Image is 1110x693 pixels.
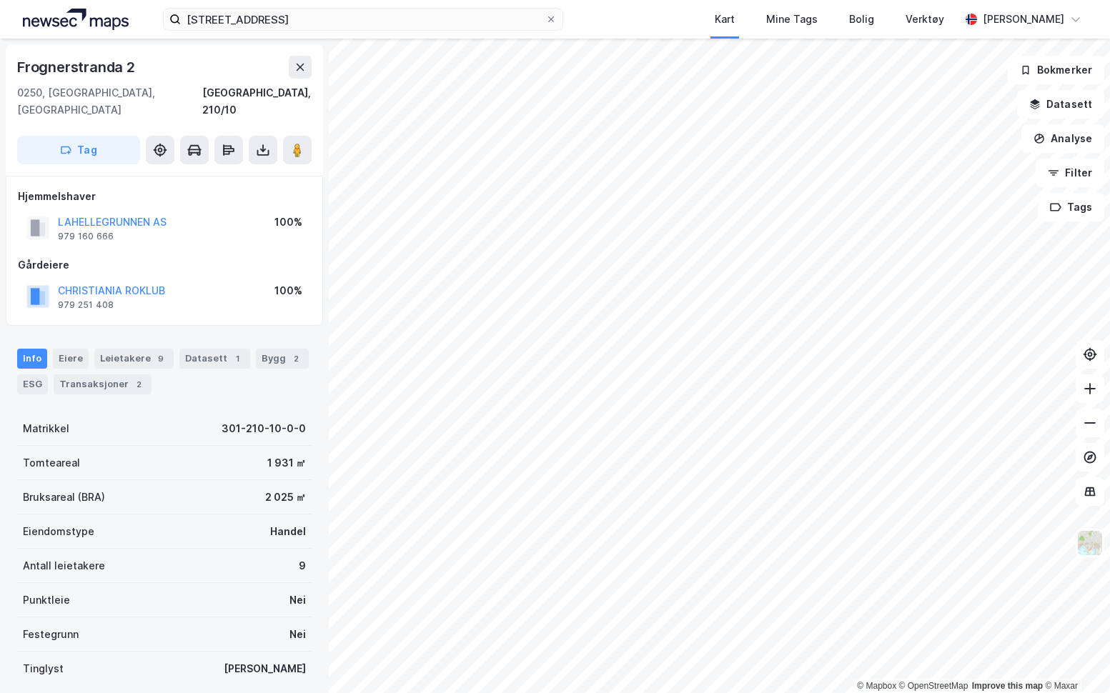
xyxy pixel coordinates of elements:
[132,377,146,392] div: 2
[23,523,94,540] div: Eiendomstype
[1036,159,1104,187] button: Filter
[289,592,306,609] div: Nei
[289,626,306,643] div: Nei
[23,489,105,506] div: Bruksareal (BRA)
[17,56,138,79] div: Frognerstranda 2
[58,299,114,311] div: 979 251 408
[94,349,174,369] div: Leietakere
[715,11,735,28] div: Kart
[1039,624,1110,693] iframe: Chat Widget
[181,9,545,30] input: Søk på adresse, matrikkel, gårdeiere, leietakere eller personer
[230,352,244,366] div: 1
[289,352,303,366] div: 2
[224,660,306,677] div: [PERSON_NAME]
[1021,124,1104,153] button: Analyse
[1017,90,1104,119] button: Datasett
[849,11,874,28] div: Bolig
[274,282,302,299] div: 100%
[983,11,1064,28] div: [PERSON_NAME]
[265,489,306,506] div: 2 025 ㎡
[1076,529,1104,557] img: Z
[256,349,309,369] div: Bygg
[23,660,64,677] div: Tinglyst
[179,349,250,369] div: Datasett
[18,188,311,205] div: Hjemmelshaver
[222,420,306,437] div: 301-210-10-0-0
[23,420,69,437] div: Matrikkel
[1038,193,1104,221] button: Tags
[17,84,202,119] div: 0250, [GEOGRAPHIC_DATA], [GEOGRAPHIC_DATA]
[17,136,140,164] button: Tag
[23,592,70,609] div: Punktleie
[267,454,306,472] div: 1 931 ㎡
[54,374,152,394] div: Transaksjoner
[17,374,48,394] div: ESG
[1008,56,1104,84] button: Bokmerker
[857,681,896,691] a: Mapbox
[23,9,129,30] img: logo.a4113a55bc3d86da70a041830d287a7e.svg
[299,557,306,574] div: 9
[23,626,79,643] div: Festegrunn
[23,557,105,574] div: Antall leietakere
[906,11,944,28] div: Verktøy
[274,214,302,231] div: 100%
[18,256,311,274] div: Gårdeiere
[270,523,306,540] div: Handel
[1039,624,1110,693] div: Kontrollprogram for chat
[766,11,818,28] div: Mine Tags
[58,231,114,242] div: 979 160 666
[154,352,168,366] div: 9
[972,681,1043,691] a: Improve this map
[202,84,312,119] div: [GEOGRAPHIC_DATA], 210/10
[17,349,47,369] div: Info
[899,681,968,691] a: OpenStreetMap
[23,454,80,472] div: Tomteareal
[53,349,89,369] div: Eiere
